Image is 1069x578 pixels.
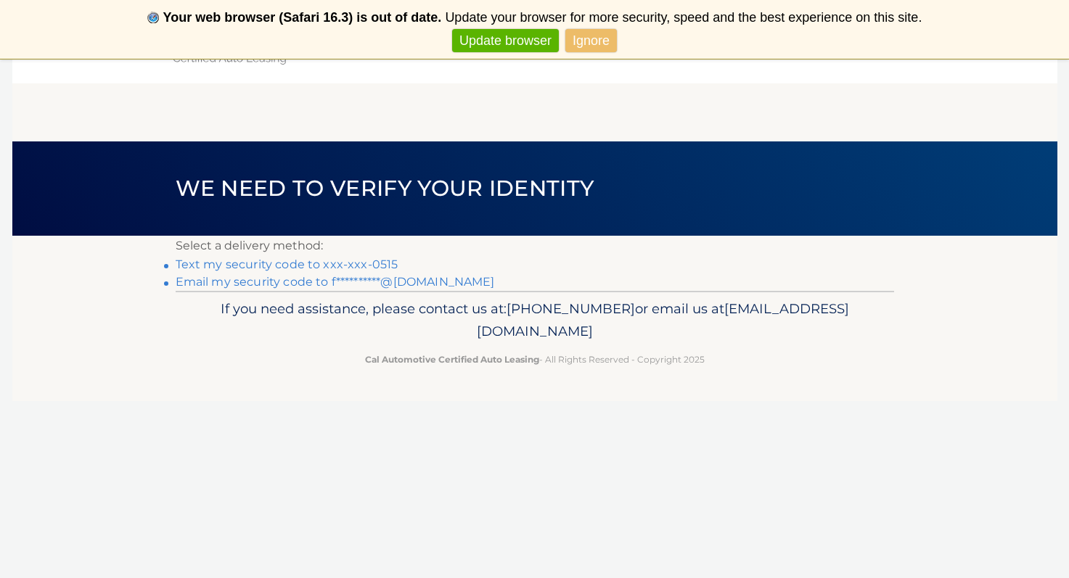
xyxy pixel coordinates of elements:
[565,29,617,53] a: Ignore
[176,275,495,289] a: Email my security code to f**********@[DOMAIN_NAME]
[507,300,635,317] span: [PHONE_NUMBER]
[176,175,594,202] span: We need to verify your identity
[176,257,398,271] a: Text my security code to xxx-xxx-0515
[185,297,885,344] p: If you need assistance, please contact us at: or email us at
[163,10,442,25] b: Your web browser (Safari 16.3) is out of date.
[185,352,885,367] p: - All Rights Reserved - Copyright 2025
[445,10,922,25] span: Update your browser for more security, speed and the best experience on this site.
[452,29,559,53] a: Update browser
[176,236,894,256] p: Select a delivery method:
[365,354,539,365] strong: Cal Automotive Certified Auto Leasing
